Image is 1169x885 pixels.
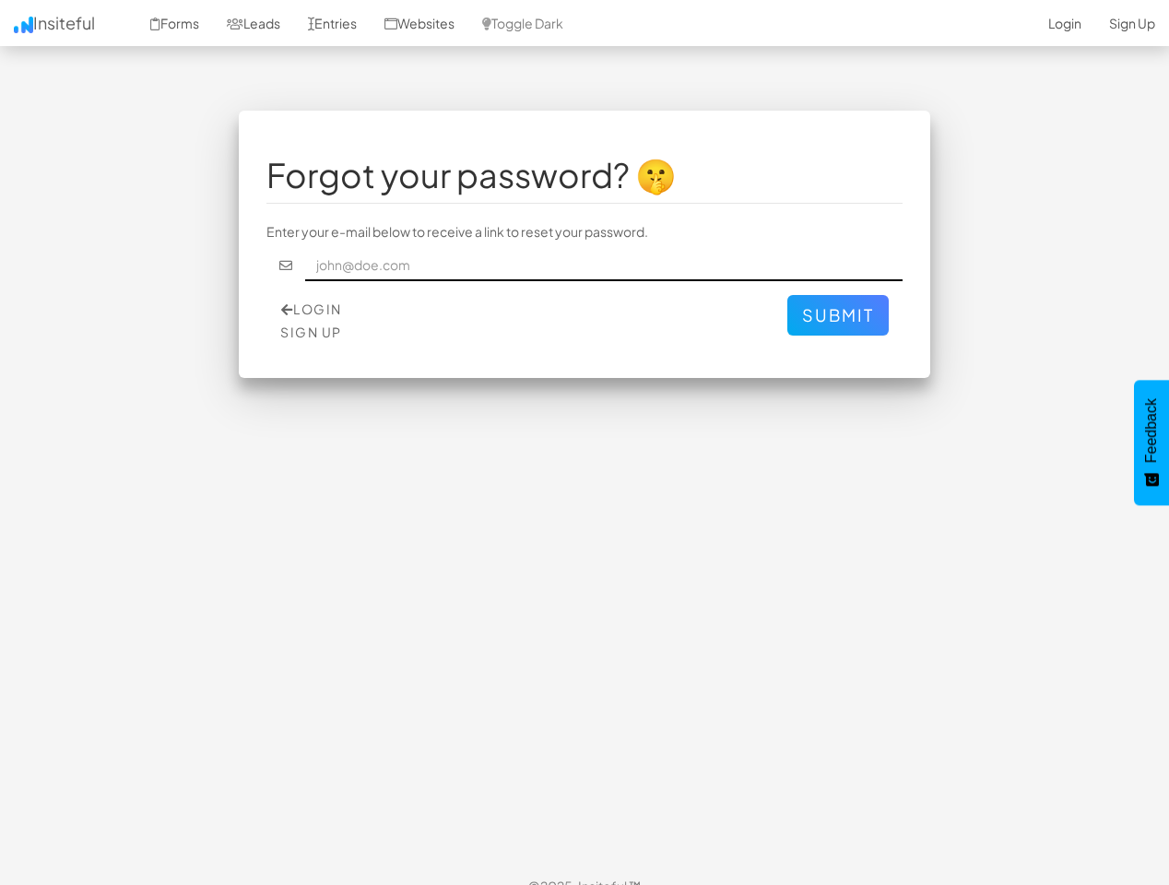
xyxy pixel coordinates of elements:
h1: Forgot your password? 🤫 [266,157,903,194]
button: Feedback - Show survey [1134,380,1169,505]
button: Submit [787,295,889,336]
input: john@doe.com [305,250,903,281]
a: Login [281,301,342,317]
img: icon.png [14,17,33,33]
a: Sign Up [280,324,342,340]
p: Enter your e-mail below to receive a link to reset your password. [266,222,903,241]
span: Feedback [1143,398,1160,463]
